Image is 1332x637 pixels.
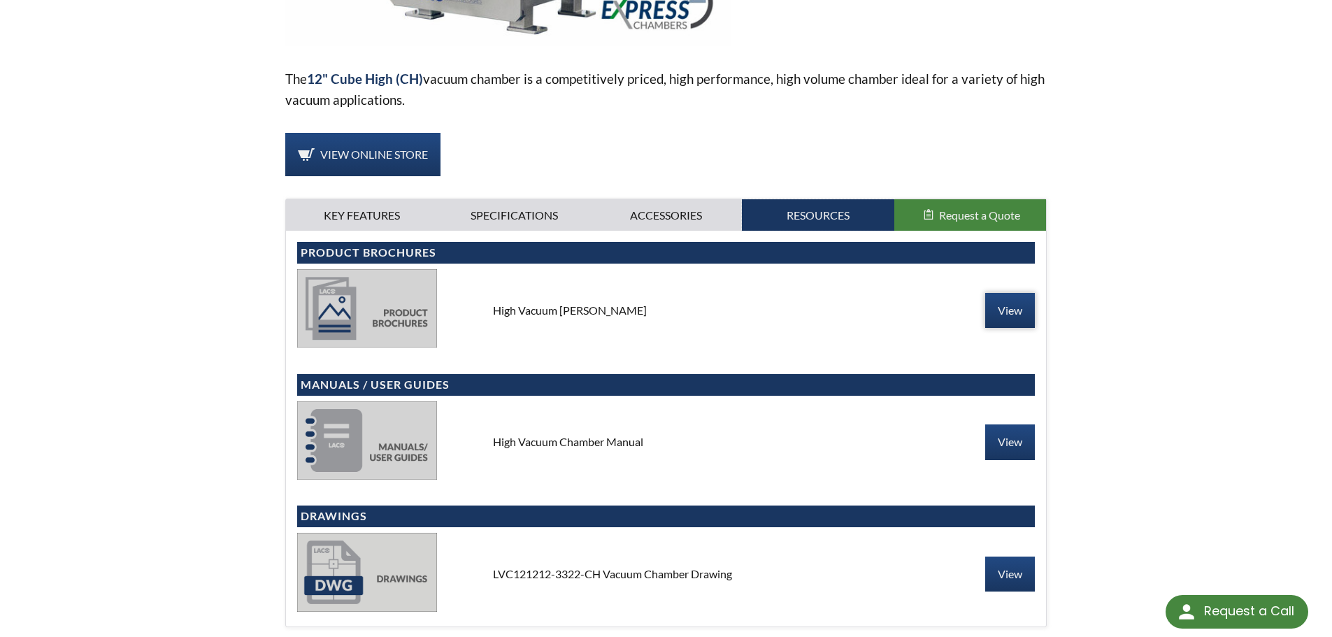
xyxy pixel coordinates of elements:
[482,566,851,582] div: LVC121212-3322-CH Vacuum Chamber Drawing
[894,199,1047,231] button: Request a Quote
[1204,595,1294,627] div: Request a Call
[1166,595,1308,629] div: Request a Call
[1175,601,1198,623] img: round button
[590,199,743,231] a: Accessories
[301,509,1032,524] h4: Drawings
[742,199,894,231] a: Resources
[482,303,851,318] div: High Vacuum [PERSON_NAME]
[939,208,1020,222] span: Request a Quote
[286,199,438,231] a: Key Features
[297,269,437,348] img: product_brochures-81b49242bb8394b31c113ade466a77c846893fb1009a796a1a03a1a1c57cbc37.jpg
[320,148,428,161] span: View Online Store
[307,71,423,87] strong: 12" Cube High (CH)
[297,401,437,480] img: manuals-58eb83dcffeb6bffe51ad23c0c0dc674bfe46cf1c3d14eaecd86c55f24363f1d.jpg
[285,69,1047,110] p: The vacuum chamber is a competitively priced, high performance, high volume chamber ideal for a v...
[985,557,1035,592] a: View
[285,133,441,176] a: View Online Store
[482,434,851,450] div: High Vacuum Chamber Manual
[301,378,1032,392] h4: Manuals / User Guides
[301,245,1032,260] h4: Product Brochures
[985,424,1035,459] a: View
[438,199,590,231] a: Specifications
[985,293,1035,328] a: View
[297,533,437,611] img: drawings-dbc82c2fa099a12033583e1b2f5f2fc87839638bef2df456352de0ba3a5177af.jpg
